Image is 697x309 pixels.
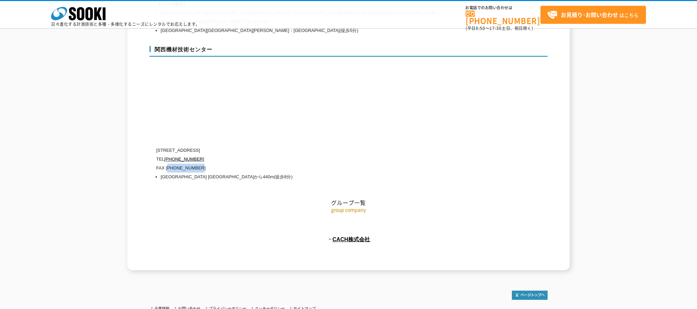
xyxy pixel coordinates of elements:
[164,157,204,162] a: [PHONE_NUMBER]
[512,291,548,300] img: トップページへ
[149,46,548,57] h3: 関西機材技術センター
[156,164,483,173] p: FAX [PHONE_NUMBER]
[333,236,370,242] a: CACH株式会社
[540,6,646,24] a: お見積り･お問い合わせはこちら
[561,11,618,19] strong: お見積り･お問い合わせ
[161,173,483,181] li: [GEOGRAPHIC_DATA] [GEOGRAPHIC_DATA]から440m(徒歩8分)
[466,25,533,31] span: (平日 ～ 土日、祝日除く)
[547,10,638,20] span: はこちら
[51,22,200,26] p: 日々進化する計測技術と多種・多様化するニーズにレンタルでお応えします。
[156,146,483,155] p: [STREET_ADDRESS]
[149,206,548,213] p: group company
[149,131,548,206] h2: グループ一覧
[476,25,485,31] span: 8:50
[149,234,548,245] p: ・
[489,25,502,31] span: 17:30
[466,11,540,25] a: [PHONE_NUMBER]
[156,155,483,164] p: TEL
[466,6,540,10] span: お電話でのお問い合わせは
